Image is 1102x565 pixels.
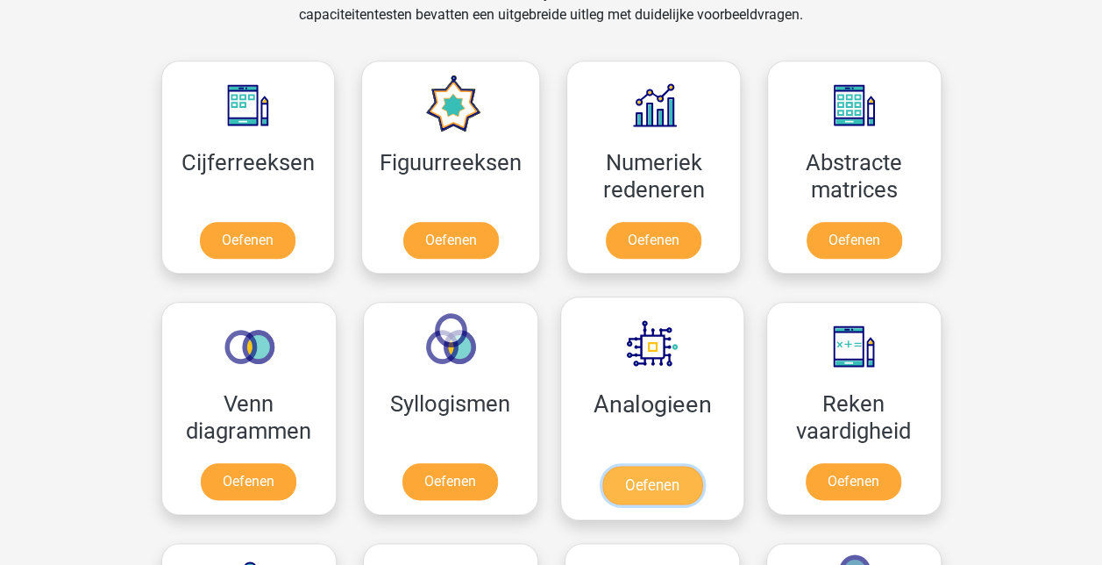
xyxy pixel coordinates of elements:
[201,463,296,500] a: Oefenen
[606,222,701,259] a: Oefenen
[601,466,701,504] a: Oefenen
[807,222,902,259] a: Oefenen
[402,463,498,500] a: Oefenen
[403,222,499,259] a: Oefenen
[806,463,901,500] a: Oefenen
[200,222,295,259] a: Oefenen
